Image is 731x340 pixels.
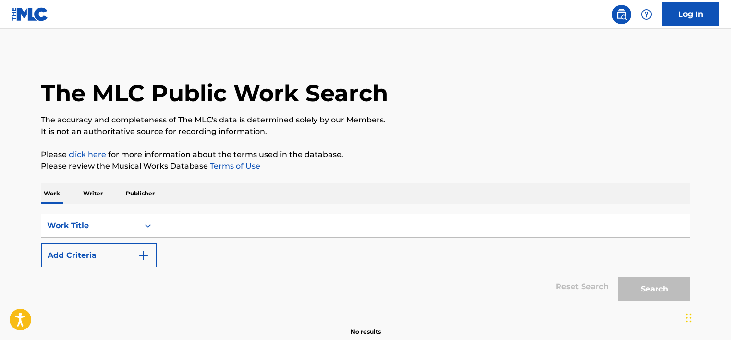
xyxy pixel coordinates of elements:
[138,250,149,261] img: 9d2ae6d4665cec9f34b9.svg
[686,304,692,332] div: Drag
[41,183,63,204] p: Work
[41,160,690,172] p: Please review the Musical Works Database
[637,5,656,24] div: Help
[41,243,157,267] button: Add Criteria
[41,114,690,126] p: The accuracy and completeness of The MLC's data is determined solely by our Members.
[612,5,631,24] a: Public Search
[683,294,731,340] iframe: Chat Widget
[41,149,690,160] p: Please for more information about the terms used in the database.
[12,7,49,21] img: MLC Logo
[80,183,106,204] p: Writer
[662,2,719,26] a: Log In
[208,161,260,170] a: Terms of Use
[47,220,134,231] div: Work Title
[69,150,106,159] a: click here
[123,183,158,204] p: Publisher
[351,316,381,336] p: No results
[641,9,652,20] img: help
[41,126,690,137] p: It is not an authoritative source for recording information.
[616,9,627,20] img: search
[41,79,388,108] h1: The MLC Public Work Search
[41,214,690,306] form: Search Form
